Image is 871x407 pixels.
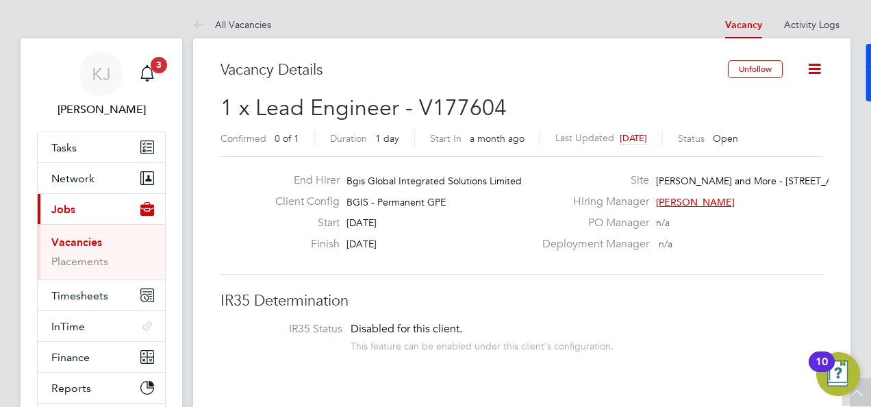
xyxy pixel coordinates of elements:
span: n/a [656,217,670,229]
span: n/a [659,238,672,250]
button: Finance [38,342,165,372]
span: [DATE] [346,217,377,229]
div: This feature can be enabled under this client's configuration. [351,336,614,352]
a: 3 [134,52,161,96]
button: Jobs [38,194,165,224]
span: 3 [151,57,167,73]
div: 10 [816,362,828,380]
span: Timesheets [51,289,108,302]
span: InTime [51,320,85,333]
span: Kyle Johnson [37,101,166,118]
label: Site [534,173,649,188]
label: Hiring Manager [534,195,649,209]
label: Start [264,216,340,230]
button: Network [38,163,165,193]
label: Client Config [264,195,340,209]
button: Reports [38,373,165,403]
span: KJ [92,65,111,83]
label: Start In [430,132,462,145]
span: [PERSON_NAME] [656,196,735,208]
span: 0 of 1 [275,132,299,145]
span: 1 x Lead Engineer - V177604 [220,95,507,121]
span: Disabled for this client. [351,322,462,336]
a: Tasks [38,132,165,162]
span: Network [51,172,94,185]
h3: IR35 Determination [220,291,823,311]
span: [DATE] [620,132,647,144]
button: Open Resource Center, 10 new notifications [816,352,860,396]
label: PO Manager [534,216,649,230]
label: Duration [330,132,367,145]
label: End Hirer [264,173,340,188]
a: KJ[PERSON_NAME] [37,52,166,118]
span: a month ago [470,132,525,145]
a: Activity Logs [784,18,840,31]
a: All Vacancies [193,18,271,31]
a: Vacancies [51,236,102,249]
label: IR35 Status [234,322,342,336]
label: Last Updated [555,132,614,144]
label: Deployment Manager [534,237,649,251]
button: InTime [38,311,165,341]
span: Tasks [51,141,77,154]
button: Unfollow [728,60,783,78]
a: Vacancy [725,19,762,31]
a: Placements [51,255,108,268]
h3: Vacancy Details [220,60,728,80]
span: Bgis Global Integrated Solutions Limited [346,175,522,187]
label: Status [678,132,705,145]
span: 1 day [375,132,399,145]
span: Reports [51,382,91,395]
span: BGIS - Permanent GPE [346,196,446,208]
span: [DATE] [346,238,377,250]
label: Finish [264,237,340,251]
label: Confirmed [220,132,266,145]
button: Timesheets [38,280,165,310]
div: Jobs [38,224,165,280]
span: Finance [51,351,90,364]
span: Open [713,132,738,145]
span: Jobs [51,203,75,216]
